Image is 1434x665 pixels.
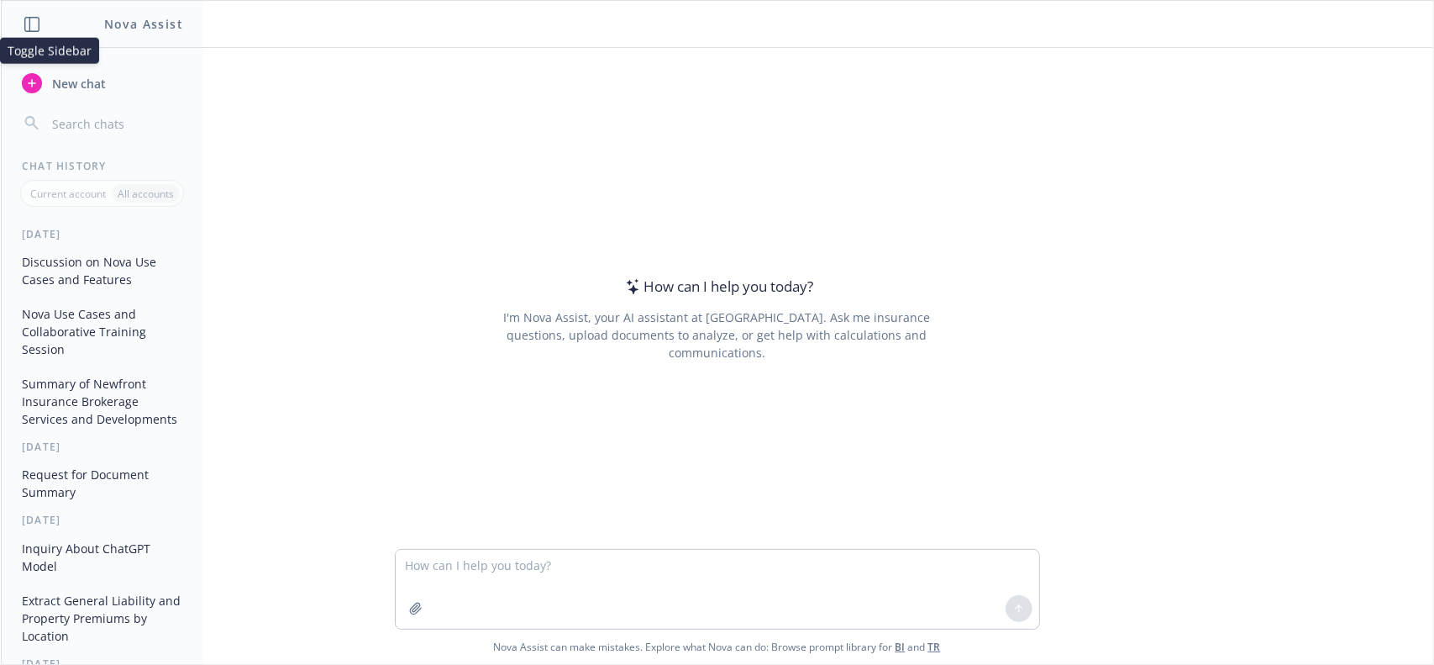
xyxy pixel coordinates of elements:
[15,68,189,98] button: New chat
[15,300,189,363] button: Nova Use Cases and Collaborative Training Session
[2,440,202,454] div: [DATE]
[8,630,1426,664] span: Nova Assist can make mistakes. Explore what Nova can do: Browse prompt library for and
[928,640,941,654] a: TR
[15,248,189,293] button: Discussion on Nova Use Cases and Features
[118,187,174,201] p: All accounts
[49,112,182,135] input: Search chats
[15,535,189,580] button: Inquiry About ChatGPT Model
[49,75,106,92] span: New chat
[2,513,202,527] div: [DATE]
[15,370,189,433] button: Summary of Newfront Insurance Brokerage Services and Developments
[15,587,189,650] button: Extract General Liability and Property Premiums by Location
[896,640,906,654] a: BI
[15,461,189,506] button: Request for Document Summary
[30,187,106,201] p: Current account
[481,309,953,362] div: I'm Nova Assist, your AI assistant at [GEOGRAPHIC_DATA]. Ask me insurance questions, upload docum...
[2,159,202,173] div: Chat History
[2,227,202,241] div: [DATE]
[104,15,183,33] h1: Nova Assist
[621,276,814,298] div: How can I help you today?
